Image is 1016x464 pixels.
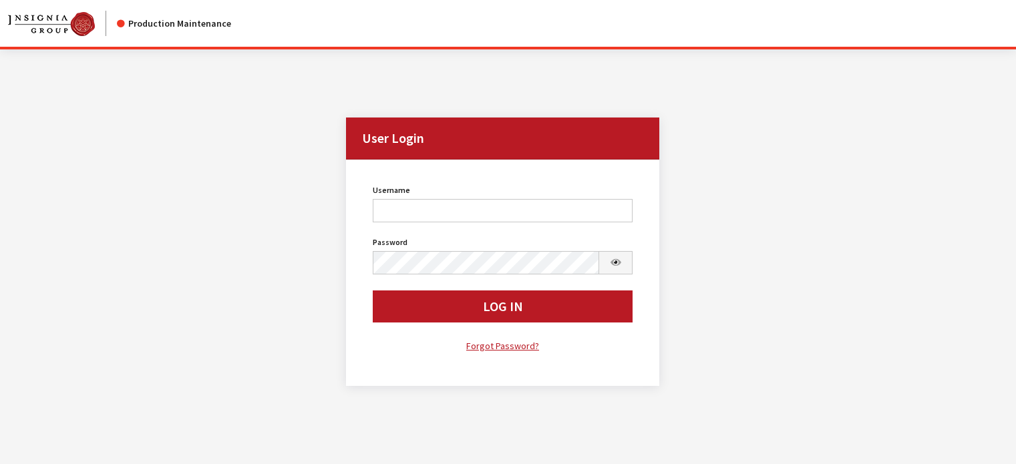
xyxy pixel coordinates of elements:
label: Username [373,184,410,196]
button: Log In [373,290,633,322]
a: Forgot Password? [373,338,633,354]
button: Show Password [599,251,633,274]
div: Production Maintenance [117,17,231,31]
img: Catalog Maintenance [8,12,95,36]
label: Password [373,236,407,248]
h2: User Login [346,118,660,160]
a: Insignia Group logo [8,11,117,36]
